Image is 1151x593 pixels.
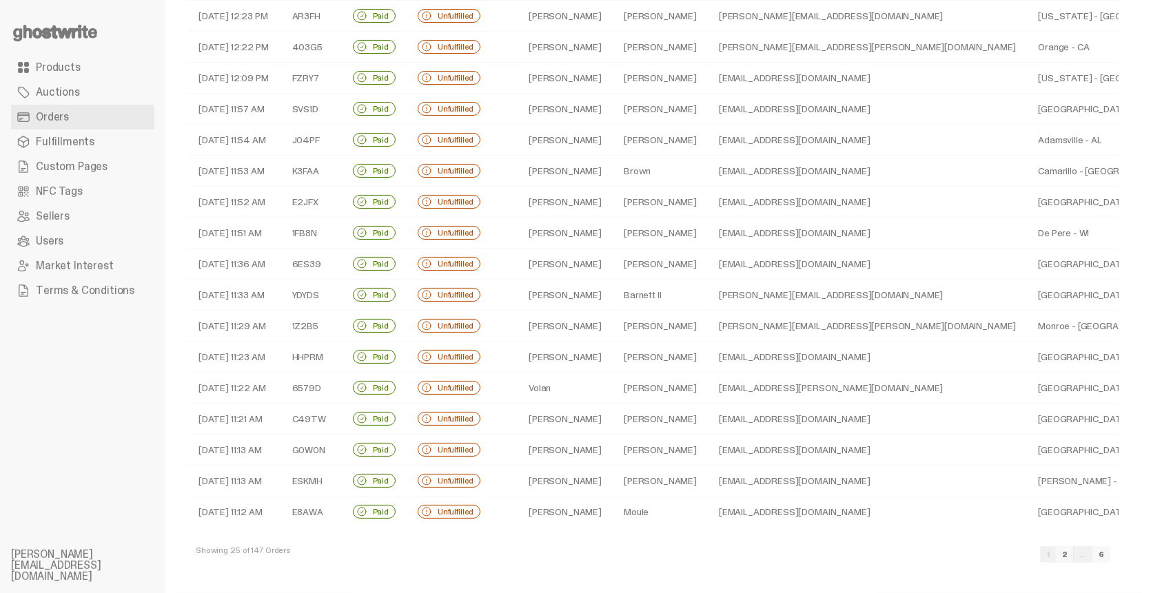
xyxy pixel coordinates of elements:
td: [PERSON_NAME] [518,94,613,125]
td: [EMAIL_ADDRESS][DOMAIN_NAME] [708,94,1027,125]
td: [PERSON_NAME] [613,435,708,466]
div: Paid [353,381,396,395]
td: G0W0N [281,435,342,466]
td: [EMAIL_ADDRESS][DOMAIN_NAME] [708,435,1027,466]
div: Unfulfilled [418,164,480,178]
td: [PERSON_NAME] [518,63,613,94]
div: Showing 25 of 147 Orders [196,546,291,557]
div: Unfulfilled [418,40,480,54]
td: ESKMH [281,466,342,497]
td: [PERSON_NAME] [518,342,613,373]
td: Volan [518,373,613,404]
td: [PERSON_NAME] [613,63,708,94]
a: Orders [11,105,154,129]
td: [PERSON_NAME][EMAIL_ADDRESS][DOMAIN_NAME] [708,280,1027,311]
div: Paid [353,319,396,333]
td: [DATE] 11:23 AM [187,342,281,373]
td: Barnett II [613,280,708,311]
li: [PERSON_NAME][EMAIL_ADDRESS][DOMAIN_NAME] [11,549,176,582]
div: Paid [353,133,396,147]
div: Paid [353,412,396,426]
div: Unfulfilled [418,226,480,240]
td: [PERSON_NAME] [518,249,613,280]
td: J04PF [281,125,342,156]
td: [PERSON_NAME] [518,404,613,435]
a: Fulfillments [11,129,154,154]
td: 403G5 [281,32,342,63]
td: [PERSON_NAME] [518,1,613,32]
div: Paid [353,226,396,240]
td: [DATE] 12:09 PM [187,63,281,94]
td: [PERSON_NAME] [518,280,613,311]
span: Auctions [36,87,80,98]
td: [EMAIL_ADDRESS][DOMAIN_NAME] [708,63,1027,94]
td: [PERSON_NAME] [518,156,613,187]
td: [DATE] 11:54 AM [187,125,281,156]
td: HHPRM [281,342,342,373]
td: 1FB8N [281,218,342,249]
td: C49TW [281,404,342,435]
div: Unfulfilled [418,505,480,519]
td: [EMAIL_ADDRESS][DOMAIN_NAME] [708,404,1027,435]
div: Paid [353,505,396,519]
td: YDYDS [281,280,342,311]
td: [PERSON_NAME][EMAIL_ADDRESS][DOMAIN_NAME] [708,1,1027,32]
span: Products [36,62,81,73]
td: [PERSON_NAME] [518,497,613,528]
td: [DATE] 11:57 AM [187,94,281,125]
td: [PERSON_NAME] [613,466,708,497]
a: Sellers [11,204,154,229]
td: [PERSON_NAME] [613,218,708,249]
td: E8AWA [281,497,342,528]
td: [DATE] 11:36 AM [187,249,281,280]
td: [EMAIL_ADDRESS][PERSON_NAME][DOMAIN_NAME] [708,373,1027,404]
td: Moule [613,497,708,528]
td: [DATE] 11:22 AM [187,373,281,404]
a: 6 [1092,546,1110,563]
td: [PERSON_NAME] [518,311,613,342]
td: [EMAIL_ADDRESS][DOMAIN_NAME] [708,218,1027,249]
div: Paid [353,443,396,457]
a: NFC Tags [11,179,154,204]
td: [EMAIL_ADDRESS][DOMAIN_NAME] [708,187,1027,218]
span: Market Interest [36,260,114,271]
td: 1Z2B5 [281,311,342,342]
td: [PERSON_NAME] [518,125,613,156]
td: [PERSON_NAME] [613,94,708,125]
td: [PERSON_NAME] [518,32,613,63]
td: [DATE] 11:53 AM [187,156,281,187]
div: Unfulfilled [418,412,480,426]
div: Paid [353,474,396,488]
td: [EMAIL_ADDRESS][DOMAIN_NAME] [708,125,1027,156]
div: Unfulfilled [418,474,480,488]
td: [EMAIL_ADDRESS][DOMAIN_NAME] [708,342,1027,373]
td: [PERSON_NAME][EMAIL_ADDRESS][PERSON_NAME][DOMAIN_NAME] [708,32,1027,63]
span: Fulfillments [36,136,94,147]
span: NFC Tags [36,186,83,197]
div: Paid [353,164,396,178]
span: Terms & Conditions [36,285,134,296]
td: [DATE] 11:21 AM [187,404,281,435]
div: Unfulfilled [418,133,480,147]
td: [DATE] 11:13 AM [187,435,281,466]
a: Terms & Conditions [11,278,154,303]
a: Custom Pages [11,154,154,179]
div: Unfulfilled [418,319,480,333]
td: [PERSON_NAME] [613,187,708,218]
td: [PERSON_NAME] [518,218,613,249]
td: AR3FH [281,1,342,32]
td: [PERSON_NAME] [613,249,708,280]
td: [DATE] 11:13 AM [187,466,281,497]
div: Unfulfilled [418,71,480,85]
td: [EMAIL_ADDRESS][DOMAIN_NAME] [708,466,1027,497]
div: Paid [353,40,396,54]
td: [DATE] 12:23 PM [187,1,281,32]
div: Unfulfilled [418,9,480,23]
div: Unfulfilled [418,195,480,209]
td: Brown [613,156,708,187]
td: [DATE] 11:33 AM [187,280,281,311]
a: Products [11,55,154,80]
td: [DATE] 11:52 AM [187,187,281,218]
div: Unfulfilled [418,350,480,364]
div: Unfulfilled [418,443,480,457]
